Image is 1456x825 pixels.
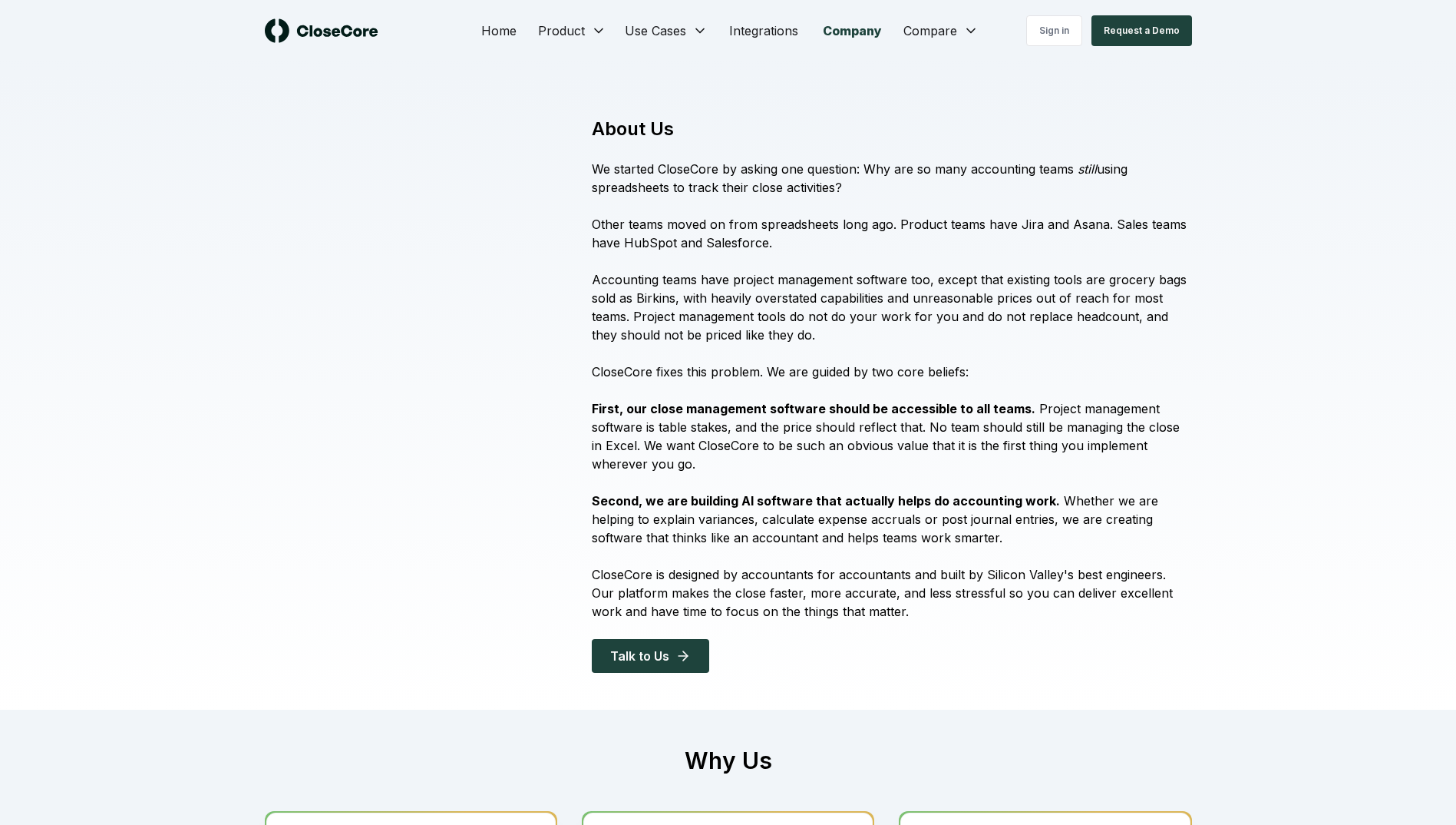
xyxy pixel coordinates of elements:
[717,15,811,46] a: Integrations
[592,639,709,673] button: Talk to Us
[592,401,1035,416] strong: First, our close management software should be accessible to all teams.
[592,565,1191,621] p: CloseCore is designed by accountants for accountants and built by Silicon Valley's best engineers...
[625,22,686,40] span: Use Cases
[1091,15,1192,46] button: Request a Demo
[1078,161,1097,177] i: still
[265,18,378,43] img: logo
[811,15,894,46] a: Company
[1026,15,1082,46] a: Sign in
[469,15,529,46] a: Home
[592,363,1191,381] p: CloseCore fixes this problem. We are guided by two core beliefs:
[592,493,1060,509] strong: Second, we are building AI software that actually helps do accounting work.
[616,15,717,46] button: Use Cases
[592,117,1191,141] h1: About Us
[592,160,1191,197] p: We started CloseCore by asking one question: Why are so many accounting teams using spreadsheets ...
[592,492,1191,547] p: Whether we are helping to explain variances, calculate expense accruals or post journal entries, ...
[538,22,585,40] span: Product
[592,270,1191,344] p: Accounting teams have project management software too, except that existing tools are grocery bag...
[529,15,616,46] button: Product
[903,22,957,40] span: Compare
[592,215,1191,252] p: Other teams moved on from spreadsheets long ago. Product teams have Jira and Asana. Sales teams h...
[592,399,1191,473] p: Project management software is table stakes, and the price should reflect that. No team should st...
[894,15,988,46] button: Compare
